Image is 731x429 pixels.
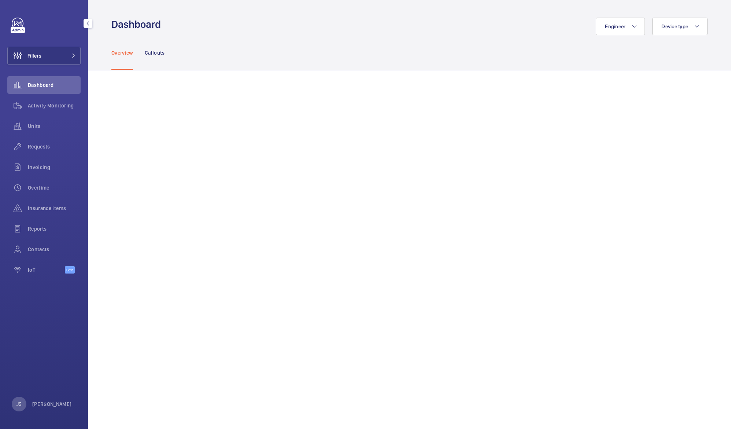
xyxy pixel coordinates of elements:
span: Units [28,122,81,130]
span: Dashboard [28,81,81,89]
h1: Dashboard [111,18,165,31]
span: Device type [661,23,688,29]
p: Overview [111,49,133,56]
span: Contacts [28,246,81,253]
span: Reports [28,225,81,232]
p: [PERSON_NAME] [32,400,72,408]
span: Overtime [28,184,81,191]
p: JS [16,400,22,408]
span: Filters [27,52,41,59]
p: Callouts [145,49,165,56]
button: Filters [7,47,81,65]
span: Engineer [605,23,625,29]
span: IoT [28,266,65,274]
span: Invoicing [28,164,81,171]
button: Device type [652,18,708,35]
button: Engineer [596,18,645,35]
span: Requests [28,143,81,150]
span: Activity Monitoring [28,102,81,109]
span: Insurance items [28,205,81,212]
span: Beta [65,266,75,274]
